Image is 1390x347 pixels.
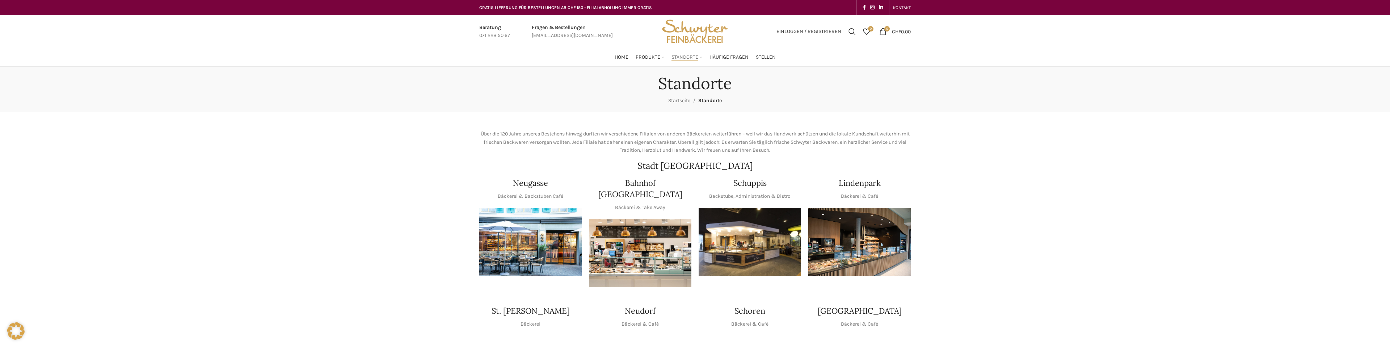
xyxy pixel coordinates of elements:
[660,15,730,48] img: Bäckerei Schwyter
[625,305,656,317] h4: Neudorf
[668,97,690,104] a: Startseite
[859,24,874,39] div: Meine Wunschliste
[845,24,859,39] a: Suchen
[589,219,691,287] div: 1 / 1
[589,219,691,287] img: Bahnhof St. Gallen
[699,208,801,276] img: 150130-Schwyter-013
[841,192,878,200] p: Bäckerei & Café
[636,50,664,64] a: Produkte
[615,54,628,61] span: Home
[884,26,890,32] span: 0
[733,177,767,189] h4: Schuppis
[498,192,563,200] p: Bäckerei & Backstuben Café
[709,54,749,61] span: Häufige Fragen
[658,74,732,93] h1: Standorte
[479,162,911,170] h2: Stadt [GEOGRAPHIC_DATA]
[671,54,698,61] span: Standorte
[513,177,548,189] h4: Neugasse
[877,3,885,13] a: Linkedin social link
[776,29,841,34] span: Einloggen / Registrieren
[479,24,510,40] a: Infobox link
[808,208,911,276] div: 1 / 1
[773,24,845,39] a: Einloggen / Registrieren
[734,305,765,317] h4: Schoren
[893,5,911,10] span: KONTAKT
[479,208,582,276] div: 1 / 1
[699,208,801,276] div: 1 / 1
[889,0,914,15] div: Secondary navigation
[532,24,613,40] a: Infobox link
[818,305,902,317] h4: [GEOGRAPHIC_DATA]
[859,24,874,39] a: 0
[860,3,868,13] a: Facebook social link
[492,305,570,317] h4: St. [PERSON_NAME]
[731,320,768,328] p: Bäckerei & Café
[615,204,665,212] p: Bäckerei & Take Away
[868,3,877,13] a: Instagram social link
[893,0,911,15] a: KONTAKT
[756,50,776,64] a: Stellen
[479,208,582,276] img: Neugasse
[479,130,911,154] p: Über die 120 Jahre unseres Bestehens hinweg durften wir verschiedene Filialen von anderen Bäckere...
[839,177,881,189] h4: Lindenpark
[892,28,901,34] span: CHF
[615,50,628,64] a: Home
[709,192,791,200] p: Backstube, Administration & Bistro
[589,177,691,200] h4: Bahnhof [GEOGRAPHIC_DATA]
[876,24,914,39] a: 0 CHF0.00
[479,5,652,10] span: GRATIS LIEFERUNG FÜR BESTELLUNGEN AB CHF 150 - FILIALABHOLUNG IMMER GRATIS
[622,320,659,328] p: Bäckerei & Café
[476,50,914,64] div: Main navigation
[698,97,722,104] span: Standorte
[636,54,660,61] span: Produkte
[671,50,702,64] a: Standorte
[521,320,540,328] p: Bäckerei
[841,320,878,328] p: Bäckerei & Café
[868,26,873,32] span: 0
[808,208,911,276] img: 017-e1571925257345
[709,50,749,64] a: Häufige Fragen
[756,54,776,61] span: Stellen
[892,28,911,34] bdi: 0.00
[660,28,730,34] a: Site logo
